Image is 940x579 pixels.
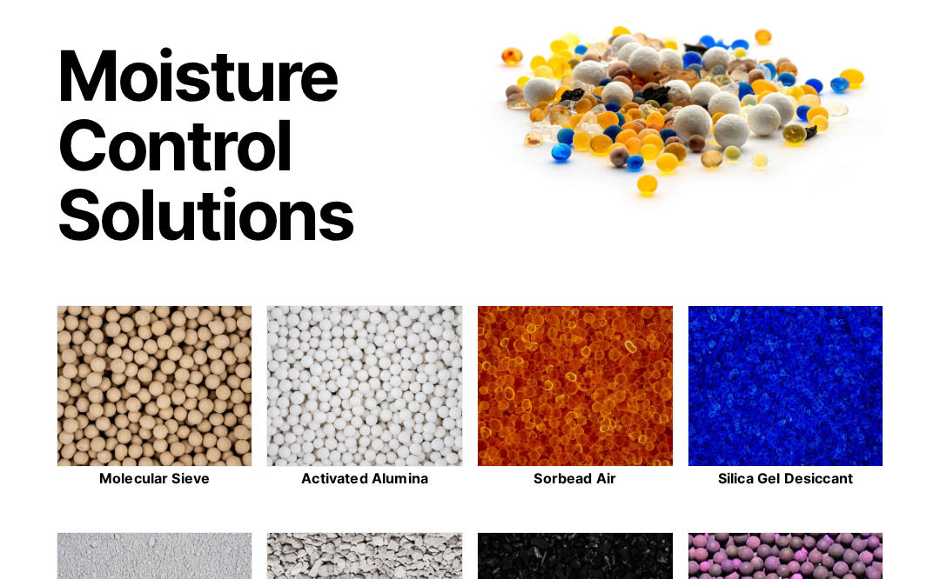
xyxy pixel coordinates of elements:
h2: Molecular Sieve [57,470,253,487]
h1: Moisture Control Solutions [57,41,460,250]
a: Silica Gel Desiccant [688,305,884,490]
a: Activated Alumina [266,305,463,490]
img: Image [477,7,883,213]
a: Molecular Sieve [57,305,253,490]
a: Sorbead Air [477,305,674,490]
h2: Activated Alumina [266,470,463,487]
h2: Sorbead Air [477,470,674,487]
h2: Silica Gel Desiccant [688,470,884,487]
